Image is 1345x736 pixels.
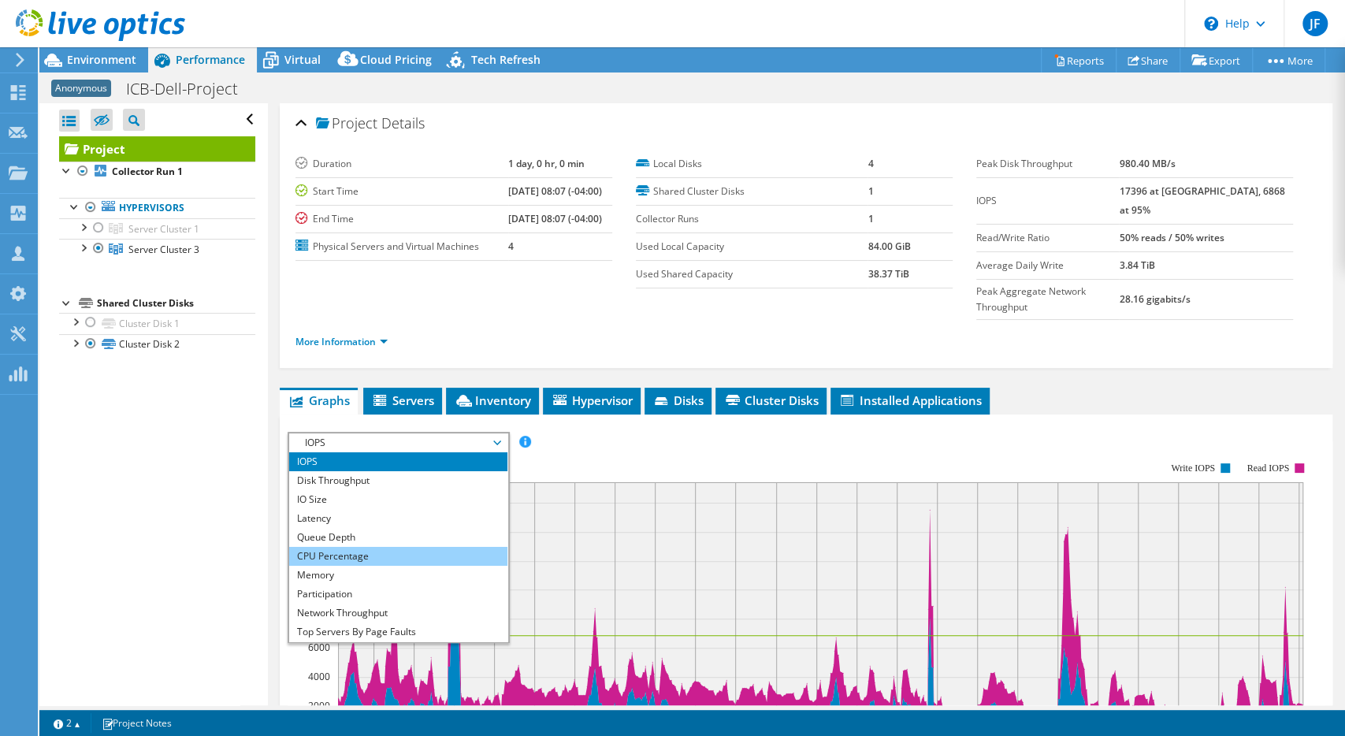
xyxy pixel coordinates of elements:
[128,222,199,236] span: Server Cluster 1
[1119,231,1224,244] b: 50% reads / 50% writes
[289,604,507,623] li: Network Throughput
[508,240,514,253] b: 4
[1180,48,1253,72] a: Export
[297,433,500,452] span: IOPS
[1119,184,1284,217] b: 17396 at [GEOGRAPHIC_DATA], 6868 at 95%
[289,509,507,528] li: Latency
[1252,48,1325,72] a: More
[295,184,508,199] label: Start Time
[289,528,507,547] li: Queue Depth
[59,218,255,239] a: Server Cluster 1
[288,392,350,408] span: Graphs
[976,156,1119,172] label: Peak Disk Throughput
[308,670,330,683] text: 4000
[1247,463,1289,474] text: Read IOPS
[59,162,255,182] a: Collector Run 1
[43,713,91,733] a: 2
[119,80,262,98] h1: ICB-Dell-Project
[289,471,507,490] li: Disk Throughput
[976,258,1119,273] label: Average Daily Write
[59,136,255,162] a: Project
[1119,157,1175,170] b: 980.40 MB/s
[381,113,425,132] span: Details
[308,641,330,654] text: 6000
[1302,11,1328,36] span: JF
[316,116,377,132] span: Project
[284,52,321,67] span: Virtual
[868,157,873,170] b: 4
[976,284,1119,315] label: Peak Aggregate Network Throughput
[636,211,868,227] label: Collector Runs
[868,240,910,253] b: 84.00 GiB
[636,266,868,282] label: Used Shared Capacity
[1204,17,1218,31] svg: \n
[59,198,255,218] a: Hypervisors
[868,212,873,225] b: 1
[976,230,1119,246] label: Read/Write Ratio
[636,156,868,172] label: Local Disks
[508,212,602,225] b: [DATE] 08:07 (-04:00)
[1041,48,1116,72] a: Reports
[289,566,507,585] li: Memory
[652,392,704,408] span: Disks
[51,80,111,97] span: Anonymous
[295,239,508,255] label: Physical Servers and Virtual Machines
[91,713,183,733] a: Project Notes
[97,294,255,313] div: Shared Cluster Disks
[289,623,507,641] li: Top Servers By Page Faults
[59,313,255,333] a: Cluster Disk 1
[289,585,507,604] li: Participation
[295,211,508,227] label: End Time
[1119,292,1190,306] b: 28.16 gigabits/s
[508,184,602,198] b: [DATE] 08:07 (-04:00)
[289,547,507,566] li: CPU Percentage
[723,392,819,408] span: Cluster Disks
[508,157,585,170] b: 1 day, 0 hr, 0 min
[1116,48,1180,72] a: Share
[1171,463,1215,474] text: Write IOPS
[976,193,1119,209] label: IOPS
[838,392,982,408] span: Installed Applications
[128,243,199,256] span: Server Cluster 3
[289,490,507,509] li: IO Size
[636,239,868,255] label: Used Local Capacity
[59,334,255,355] a: Cluster Disk 2
[59,239,255,259] a: Server Cluster 3
[868,184,873,198] b: 1
[289,452,507,471] li: IOPS
[295,156,508,172] label: Duration
[176,52,245,67] span: Performance
[471,52,541,67] span: Tech Refresh
[454,392,531,408] span: Inventory
[295,335,388,348] a: More Information
[67,52,136,67] span: Environment
[1119,258,1154,272] b: 3.84 TiB
[308,699,330,712] text: 2000
[360,52,432,67] span: Cloud Pricing
[112,165,183,178] b: Collector Run 1
[551,392,633,408] span: Hypervisor
[868,267,908,281] b: 38.37 TiB
[371,392,434,408] span: Servers
[636,184,868,199] label: Shared Cluster Disks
